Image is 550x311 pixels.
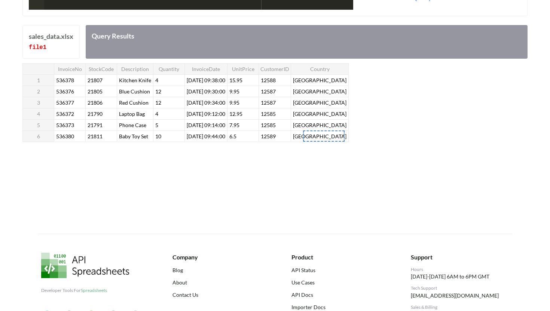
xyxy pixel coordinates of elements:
div: Support [411,253,509,262]
span: 4 [154,109,160,118]
span: 15.95 [228,76,244,85]
th: 6 [23,130,54,142]
th: 3 [23,97,54,108]
span: 4 [154,76,160,85]
span: [DATE] 09:30:00 [185,87,227,96]
div: Sales & Billing [411,304,509,311]
span: 12 [154,98,163,107]
span: 21811 [86,132,104,141]
div: Query Results [86,25,528,59]
th: InvoiceDate [185,63,227,74]
span: [DATE] 09:38:00 [185,76,227,85]
span: 536377 [55,98,76,107]
span: 9.95 [228,87,241,96]
a: API Status [291,266,390,274]
span: 6.5 [228,132,238,141]
span: [DATE] 09:14:00 [185,120,227,130]
span: 12588 [259,76,277,85]
span: 12 [154,87,163,96]
th: 1 [23,74,54,86]
span: 12587 [259,98,277,107]
span: 21791 [86,120,104,130]
span: 21806 [86,98,104,107]
a: [EMAIL_ADDRESS][DOMAIN_NAME] [411,292,499,299]
span: [GEOGRAPHIC_DATA] [291,120,348,130]
span: [GEOGRAPHIC_DATA] [291,109,348,118]
span: 12585 [259,120,277,130]
span: 5 [154,120,160,130]
span: 536380 [55,132,76,141]
p: [DATE]-[DATE] 6AM to 6PM GMT [411,273,509,280]
th: CustomerID [259,63,291,74]
th: Country [291,63,349,74]
div: sales_data.xlsx [29,31,73,41]
span: 536373 [55,120,76,130]
span: [DATE] 09:34:00 [185,98,227,107]
span: 12585 [259,109,277,118]
a: Contact Us [172,291,271,299]
div: Company [172,253,271,262]
span: [GEOGRAPHIC_DATA] [291,132,348,141]
th: StockCode [86,63,117,74]
div: Product [291,253,390,262]
span: 12.95 [228,109,244,118]
code: file 1 [29,44,46,51]
a: Importer Docs [291,303,390,311]
span: [GEOGRAPHIC_DATA] [291,76,348,85]
th: 2 [23,86,54,97]
span: 21805 [86,87,104,96]
span: [GEOGRAPHIC_DATA] [291,98,348,107]
span: 12587 [259,87,277,96]
th: Description [117,63,153,74]
span: Phone Case [117,120,148,130]
th: 5 [23,119,54,130]
span: 7.95 [228,120,241,130]
span: Laptop Bag [117,109,146,118]
th: 4 [23,108,54,119]
span: [DATE] 09:12:00 [185,109,227,118]
span: 12589 [259,132,277,141]
span: Blue Cushion [117,87,152,96]
th: UnitPrice [227,63,259,74]
span: Developer Tools For [41,287,107,293]
span: 21807 [86,76,104,85]
img: API Spreadsheets Logo [41,253,129,278]
span: 536372 [55,109,76,118]
span: 21790 [86,109,104,118]
span: Spreadsheets [81,287,107,293]
span: 9.95 [228,98,241,107]
th: InvoiceNo [54,63,86,74]
span: Red Cushion [117,98,150,107]
th: Quantity [153,63,185,74]
a: About [172,278,271,286]
span: [GEOGRAPHIC_DATA] [291,87,348,96]
a: Use Cases [291,278,390,286]
span: [DATE] 09:44:00 [185,132,227,141]
div: Tech Support [411,285,509,292]
span: 536378 [55,76,76,85]
a: API Docs [291,291,390,299]
span: 536376 [55,87,76,96]
span: 10 [154,132,163,141]
div: Hours [411,266,509,273]
span: Kitchen Knife [117,76,153,85]
span: Baby Toy Set [117,132,150,141]
a: Blog [172,266,271,274]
